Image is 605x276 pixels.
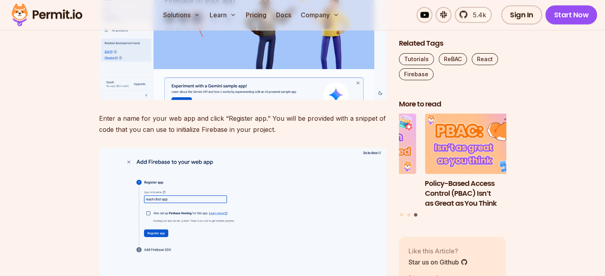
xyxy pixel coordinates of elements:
a: Pricing [243,7,270,23]
button: Company [298,7,342,23]
a: Sign In [501,6,542,25]
a: ReBAC [439,53,467,65]
span: 5.4k [468,10,486,20]
li: 3 of 3 [425,114,532,208]
p: Enter a name for your web app and click “Register app.” You will be provided with a snippet of co... [99,113,386,135]
button: Go to slide 2 [407,213,410,216]
button: Go to slide 1 [400,213,403,216]
a: Policy-Based Access Control (PBAC) Isn’t as Great as You ThinkPolicy-Based Access Control (PBAC) ... [425,114,532,208]
h3: Policy-Based Access Control (PBAC) Isn’t as Great as You Think [425,178,532,208]
p: Like this Article? [409,246,468,255]
img: Policy-Based Access Control (PBAC) Isn’t as Great as You Think [425,114,532,174]
a: 5.4k [455,7,492,23]
h2: More to read [399,99,506,109]
a: React [472,53,498,65]
a: Start Now [545,6,597,25]
div: Posts [399,114,506,218]
li: 2 of 3 [309,114,416,208]
a: Tutorials [399,53,434,65]
h2: Related Tags [399,38,506,48]
button: Solutions [160,7,203,23]
a: Firebase [399,68,434,80]
a: Star us on Github [409,257,468,266]
button: Go to slide 3 [414,213,418,216]
a: Docs [273,7,294,23]
button: Learn [206,7,239,23]
h3: Prisma ORM Data Filtering with ReBAC [309,178,416,198]
img: Permit logo [8,2,86,29]
img: Prisma ORM Data Filtering with ReBAC [309,114,416,174]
